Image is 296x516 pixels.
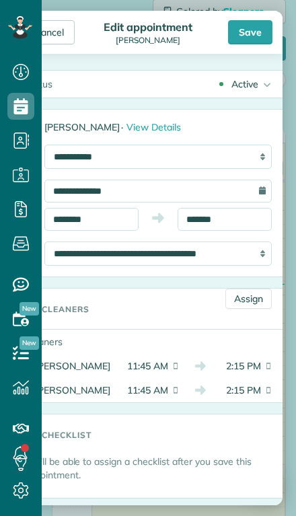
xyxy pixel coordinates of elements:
h3: Cleaners [42,289,89,329]
div: Save [228,20,272,44]
div: [PERSON_NAME] [35,383,118,397]
div: [PERSON_NAME] [44,115,283,139]
span: New [20,336,39,350]
span: · [121,121,123,133]
div: Edit appointment [100,20,196,34]
div: Cancel [24,20,75,44]
div: [PERSON_NAME] [35,359,118,373]
p: You’ll be able to assign a checklist after you save this appointment. [24,455,283,482]
a: Assign [225,289,272,309]
span: 11:45 AM [122,359,168,373]
span: 2:15 PM [215,383,261,397]
span: 11:45 AM [122,383,168,397]
div: Active [231,77,258,91]
span: New [20,302,39,316]
h3: Checklist [42,414,91,455]
div: Cleaners [13,330,108,354]
span: 2:15 PM [215,359,261,373]
span: View Details [126,121,181,133]
div: [PERSON_NAME] [100,36,196,45]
